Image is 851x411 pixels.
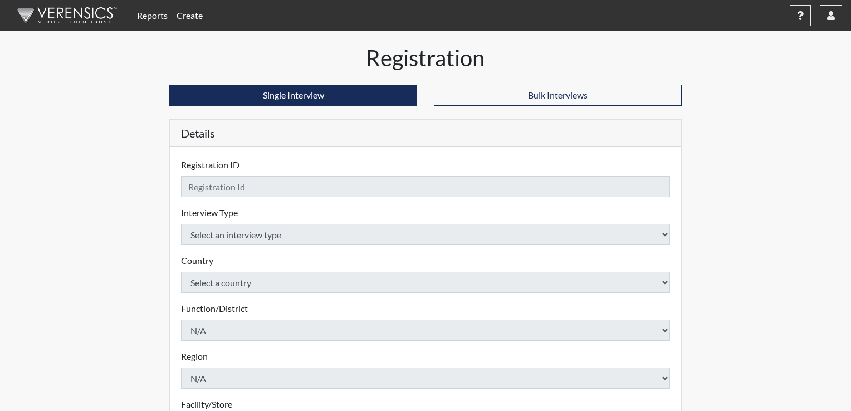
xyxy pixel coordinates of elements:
label: Region [181,350,208,363]
label: Function/District [181,302,248,315]
a: Reports [133,4,172,27]
input: Insert a Registration ID, which needs to be a unique alphanumeric value for each interviewee [181,176,670,197]
button: Bulk Interviews [434,85,682,106]
label: Interview Type [181,206,238,219]
h5: Details [170,120,681,147]
label: Facility/Store [181,398,232,411]
label: Registration ID [181,158,239,172]
label: Country [181,254,213,267]
h1: Registration [169,45,682,71]
a: Create [172,4,207,27]
button: Single Interview [169,85,417,106]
